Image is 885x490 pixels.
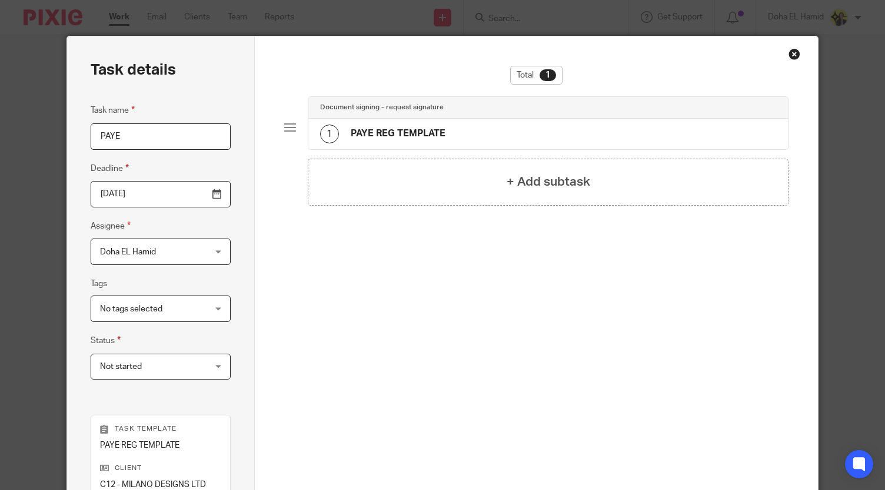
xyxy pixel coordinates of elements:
[91,162,129,175] label: Deadline
[91,334,121,347] label: Status
[510,66,563,85] div: Total
[507,173,590,191] h4: + Add subtask
[91,181,231,207] input: Pick a date
[540,69,556,81] div: 1
[320,103,444,112] h4: Document signing - request signature
[100,305,162,313] span: No tags selected
[91,219,131,233] label: Assignee
[91,60,176,80] h2: Task details
[91,103,135,117] label: Task name
[91,123,231,150] input: Task name
[100,363,142,371] span: Not started
[788,48,800,60] div: Close this dialog window
[100,248,156,256] span: Doha EL Hamid
[351,127,445,140] h4: PAYE REG TEMPLATE
[100,424,221,434] p: Task template
[100,439,221,451] p: PAYE REG TEMPLATE
[320,125,339,143] div: 1
[100,464,221,473] p: Client
[91,278,107,290] label: Tags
